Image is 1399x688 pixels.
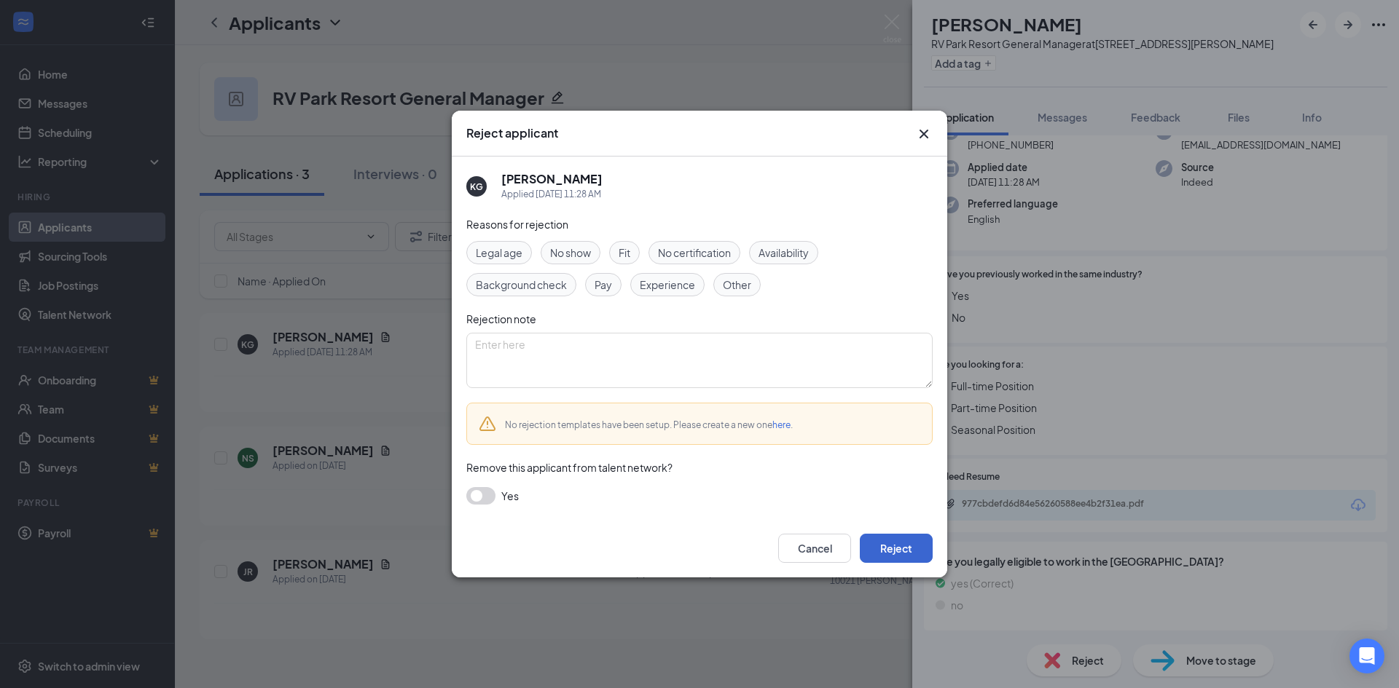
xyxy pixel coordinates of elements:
[772,419,791,430] a: here
[466,312,536,325] span: Rejection note
[1349,638,1384,673] div: Open Intercom Messenger
[466,218,568,231] span: Reasons for rejection
[658,245,731,261] span: No certification
[476,277,567,293] span: Background check
[476,245,522,261] span: Legal age
[915,125,933,143] button: Close
[505,419,793,430] span: No rejection templates have been setup. Please create a new one .
[501,171,603,187] h5: [PERSON_NAME]
[640,277,695,293] span: Experience
[479,415,496,432] svg: Warning
[501,187,603,202] div: Applied [DATE] 11:28 AM
[595,277,612,293] span: Pay
[860,534,933,563] button: Reject
[466,461,673,474] span: Remove this applicant from talent network?
[759,245,809,261] span: Availability
[915,125,933,143] svg: Cross
[470,181,483,193] div: KG
[550,245,591,261] span: No show
[501,487,519,505] span: Yes
[723,277,751,293] span: Other
[466,125,558,141] h3: Reject applicant
[778,534,851,563] button: Cancel
[619,245,630,261] span: Fit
